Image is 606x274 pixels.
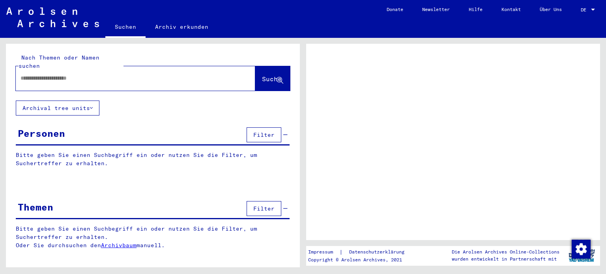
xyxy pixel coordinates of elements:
[16,225,290,250] p: Bitte geben Sie einen Suchbegriff ein oder nutzen Sie die Filter, um Suchertreffer zu erhalten. O...
[6,7,99,27] img: Arolsen_neg.svg
[308,248,414,256] div: |
[247,127,281,142] button: Filter
[572,240,591,259] img: Zustimmung ändern
[581,7,589,13] span: DE
[247,201,281,216] button: Filter
[18,126,65,140] div: Personen
[16,151,290,168] p: Bitte geben Sie einen Suchbegriff ein oder nutzen Sie die Filter, um Suchertreffer zu erhalten.
[101,242,137,249] a: Archivbaum
[343,248,414,256] a: Datenschutzerklärung
[308,248,339,256] a: Impressum
[19,54,99,69] mat-label: Nach Themen oder Namen suchen
[146,17,218,36] a: Archiv erkunden
[255,66,290,91] button: Suche
[452,255,559,263] p: wurden entwickelt in Partnerschaft mit
[253,205,275,212] span: Filter
[18,200,53,214] div: Themen
[567,246,597,265] img: yv_logo.png
[253,131,275,138] span: Filter
[308,256,414,263] p: Copyright © Arolsen Archives, 2021
[16,101,99,116] button: Archival tree units
[105,17,146,38] a: Suchen
[452,248,559,255] p: Die Arolsen Archives Online-Collections
[262,75,282,83] span: Suche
